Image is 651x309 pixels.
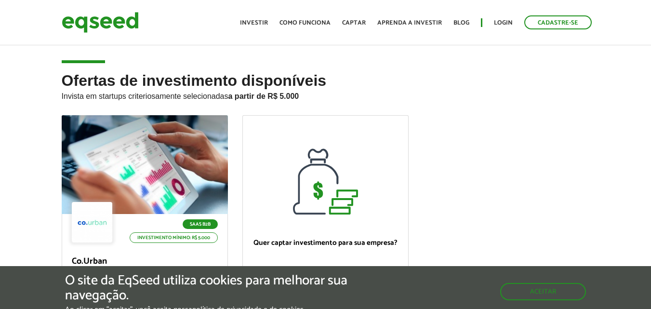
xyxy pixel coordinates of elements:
[130,232,218,243] p: Investimento mínimo: R$ 5.000
[228,92,299,100] strong: a partir de R$ 5.000
[62,72,590,115] h2: Ofertas de investimento disponíveis
[240,20,268,26] a: Investir
[500,283,586,300] button: Aceitar
[252,239,399,247] p: Quer captar investimento para sua empresa?
[377,20,442,26] a: Aprenda a investir
[279,20,331,26] a: Como funciona
[524,15,592,29] a: Cadastre-se
[62,89,590,101] p: Invista em startups criteriosamente selecionadas
[494,20,513,26] a: Login
[342,20,366,26] a: Captar
[65,273,377,303] h5: O site da EqSeed utiliza cookies para melhorar sua navegação.
[183,219,218,229] p: SaaS B2B
[62,10,139,35] img: EqSeed
[453,20,469,26] a: Blog
[72,256,218,267] p: Co.Urban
